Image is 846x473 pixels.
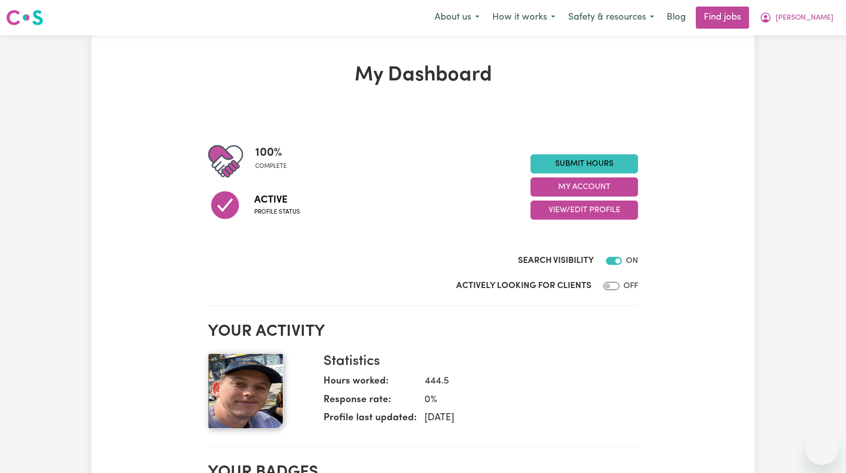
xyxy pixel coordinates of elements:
span: [PERSON_NAME] [776,13,833,24]
label: Actively Looking for Clients [456,279,591,293]
span: complete [255,162,287,171]
h2: Your activity [208,322,638,341]
dt: Profile last updated: [324,411,416,430]
img: Careseekers logo [6,9,43,27]
button: Safety & resources [562,7,661,28]
span: Active [254,193,300,208]
iframe: Button to launch messaging window [806,433,838,465]
span: Profile status [254,208,300,217]
span: OFF [623,282,638,290]
dt: Hours worked: [324,374,416,393]
a: Find jobs [696,7,749,29]
a: Submit Hours [531,154,638,173]
button: My Account [531,177,638,197]
button: View/Edit Profile [531,201,638,220]
h1: My Dashboard [208,63,638,87]
span: ON [626,257,638,265]
span: 100 % [255,144,287,162]
img: Your profile picture [208,353,283,429]
dd: 444.5 [416,374,630,389]
a: Blog [661,7,692,29]
button: My Account [753,7,840,28]
button: How it works [486,7,562,28]
label: Search Visibility [518,254,594,267]
dd: [DATE] [416,411,630,426]
div: Profile completeness: 100% [255,144,295,179]
a: Careseekers logo [6,6,43,29]
dt: Response rate: [324,393,416,412]
h3: Statistics [324,353,630,370]
button: About us [428,7,486,28]
dd: 0 % [416,393,630,408]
